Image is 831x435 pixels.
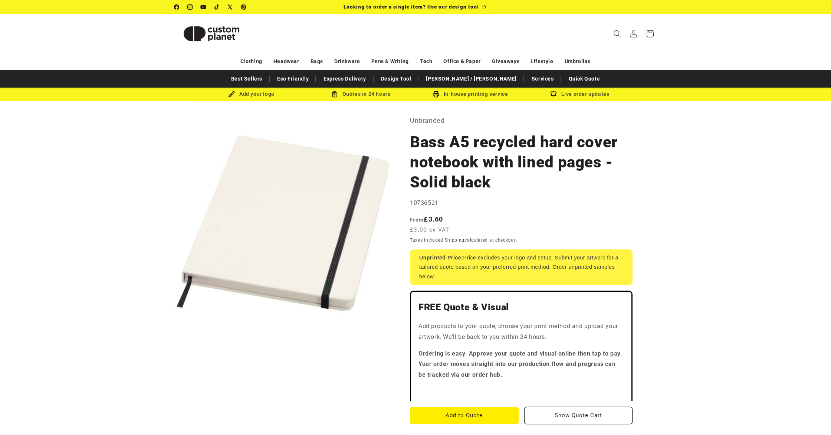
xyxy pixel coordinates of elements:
[331,91,338,98] img: Order Updates Icon
[410,132,633,192] h1: Bass A5 recycled hard cover notebook with lined pages - Solid black
[273,72,312,85] a: Eco Friendly
[344,4,479,10] span: Looking to order a single item? Use our design tool
[418,301,624,313] h2: FREE Quote & Visual
[410,115,633,127] p: Unbranded
[492,55,519,68] a: Giveaways
[528,72,558,85] a: Services
[410,236,633,244] div: Taxes included. calculated at checkout.
[420,55,432,68] a: Tech
[418,386,624,394] iframe: Customer reviews powered by Trustpilot
[525,89,634,99] div: Live order updates
[433,91,439,98] img: In-house printing
[174,115,391,332] media-gallery: Gallery Viewer
[550,91,557,98] img: Order updates
[273,55,299,68] a: Headwear
[410,249,633,285] div: Price excludes your logo and setup. Submit your artwork for a tailored quote based on your prefer...
[410,215,443,223] strong: £3.60
[445,238,465,243] a: Shipping
[422,72,520,85] a: [PERSON_NAME] / [PERSON_NAME]
[311,55,323,68] a: Bags
[228,91,235,98] img: Brush Icon
[371,55,409,68] a: Pens & Writing
[240,55,262,68] a: Clothing
[531,55,553,68] a: Lifestyle
[565,55,591,68] a: Umbrellas
[320,72,370,85] a: Express Delivery
[419,255,463,261] strong: Unprinted Price:
[172,14,252,53] a: Custom Planet
[410,226,450,234] span: £3.00 ex VAT
[410,199,439,206] span: 10736521
[377,72,415,85] a: Design Tool
[418,350,623,379] strong: Ordering is easy. Approve your quote and visual online then tap to pay. Your order moves straight...
[334,55,360,68] a: Drinkware
[609,26,625,42] summary: Search
[174,17,249,50] img: Custom Planet
[197,89,306,99] div: Add your logo
[415,89,525,99] div: In-house printing service
[410,407,519,424] button: Add to Quote
[418,321,624,343] p: Add products to your quote, choose your print method and upload your artwork. We'll be back to yo...
[227,72,266,85] a: Best Sellers
[565,72,604,85] a: Quick Quote
[306,89,415,99] div: Quotes in 24 hours
[524,407,633,424] button: Show Quote Cart
[410,217,424,223] span: From
[443,55,480,68] a: Office & Paper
